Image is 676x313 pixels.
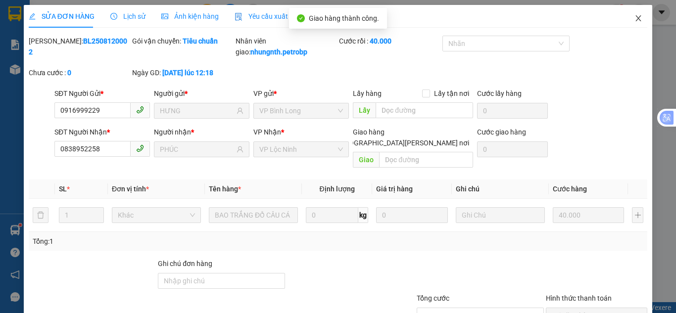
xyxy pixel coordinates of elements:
[209,207,298,223] input: VD: Bàn, Ghế
[553,207,624,223] input: 0
[430,88,473,99] span: Lấy tận nơi
[477,141,548,157] input: Cước giao hàng
[132,36,234,46] div: Gói vận chuyển:
[376,185,413,193] span: Giá trị hàng
[162,69,213,77] b: [DATE] lúc 12:18
[236,36,337,57] div: Nhân viên giao:
[54,127,150,137] div: SĐT Người Nhận
[353,128,385,136] span: Giao hàng
[259,103,343,118] span: VP Bình Long
[33,236,262,247] div: Tổng: 1
[339,36,440,46] div: Cước rồi :
[334,137,473,148] span: [GEOGRAPHIC_DATA][PERSON_NAME] nơi
[29,67,130,78] div: Chưa cước :
[54,88,150,99] div: SĐT Người Gửi
[160,144,235,155] input: Tên người nhận
[132,67,234,78] div: Ngày GD:
[632,207,643,223] button: plus
[417,294,449,302] span: Tổng cước
[477,128,526,136] label: Cước giao hàng
[118,208,195,223] span: Khác
[158,260,212,268] label: Ghi chú đơn hàng
[161,13,168,20] span: picture
[297,14,305,22] span: check-circle
[59,185,67,193] span: SL
[29,13,36,20] span: edit
[477,89,522,97] label: Cước lấy hàng
[456,207,545,223] input: Ghi Chú
[358,207,368,223] span: kg
[154,88,249,99] div: Người gửi
[136,144,144,152] span: phone
[376,207,447,223] input: 0
[553,185,587,193] span: Cước hàng
[237,146,243,153] span: user
[452,179,549,199] th: Ghi chú
[250,48,307,56] b: nhungnth.petrobp
[477,103,548,119] input: Cước lấy hàng
[379,152,473,168] input: Dọc đường
[253,128,281,136] span: VP Nhận
[183,37,218,45] b: Tiêu chuẩn
[154,127,249,137] div: Người nhận
[112,185,149,193] span: Đơn vị tính
[110,12,145,20] span: Lịch sử
[67,69,71,77] b: 0
[253,88,349,99] div: VP gửi
[33,207,48,223] button: delete
[29,36,130,57] div: [PERSON_NAME]:
[29,12,95,20] span: SỬA ĐƠN HÀNG
[353,89,382,97] span: Lấy hàng
[209,185,241,193] span: Tên hàng
[235,13,242,21] img: icon
[319,185,354,193] span: Định lượng
[309,14,379,22] span: Giao hàng thành công.
[235,12,339,20] span: Yêu cầu xuất hóa đơn điện tử
[634,14,642,22] span: close
[158,273,285,289] input: Ghi chú đơn hàng
[625,5,652,33] button: Close
[110,13,117,20] span: clock-circle
[161,12,219,20] span: Ảnh kiện hàng
[160,105,235,116] input: Tên người gửi
[376,102,473,118] input: Dọc đường
[353,152,379,168] span: Giao
[546,294,612,302] label: Hình thức thanh toán
[136,106,144,114] span: phone
[259,142,343,157] span: VP Lộc Ninh
[237,107,243,114] span: user
[370,37,391,45] b: 40.000
[353,102,376,118] span: Lấy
